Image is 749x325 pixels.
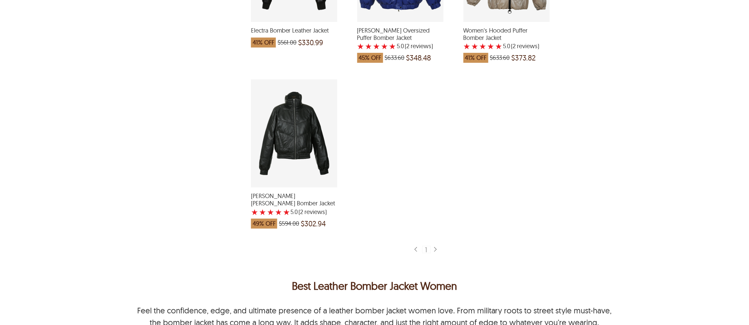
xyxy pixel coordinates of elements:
[301,220,326,227] span: $302.94
[283,209,290,215] label: 5 rating
[357,53,383,63] span: 45% OFF
[503,43,511,50] label: 5.0
[251,219,277,229] span: 49% OFF
[406,54,431,61] span: $348.48
[463,18,550,66] a: Women's Hooded Puffer Bomber Jacket with a 5 Star Rating 2 Product Review which was at a price of...
[298,39,323,46] span: $330.99
[463,53,488,63] span: 41% OFF
[422,246,431,253] div: 1
[251,192,337,207] span: Iris Leather Puffer Bomber Jacket
[278,39,297,46] span: $561.00
[251,18,337,51] a: Electra Bomber Leather Jacket which was at a price of $561.00, now after discount the price is
[511,43,540,50] span: )
[303,209,325,215] span: reviews
[490,54,510,61] span: $633.60
[373,43,380,50] label: 3 rating
[433,247,438,253] img: sprite-icon
[137,278,612,294] h1: <p>Best Leather Bomber Jacket Women</p>
[251,209,258,215] label: 1 rating
[275,209,282,215] label: 4 rating
[397,43,404,50] label: 5.0
[511,43,516,50] span: (2
[516,43,538,50] span: reviews
[463,27,550,41] span: Women's Hooded Puffer Bomber Jacket
[405,43,410,50] span: (2
[251,183,337,232] a: Iris Leather Puffer Bomber Jacket with a 5 Star Rating 2 Product Review which was at a price of $...
[267,209,274,215] label: 3 rating
[413,247,418,253] img: sprite-icon
[357,43,365,50] label: 1 rating
[385,54,405,61] span: $633.60
[463,43,471,50] label: 1 rating
[410,43,432,50] span: reviews
[365,43,373,50] label: 2 rating
[299,209,327,215] span: )
[357,18,444,66] a: Lisa Oversized Puffer Bomber Jacket with a 5 Star Rating 2 Product Review which was at a price of...
[495,43,503,50] label: 5 rating
[471,43,479,50] label: 2 rating
[259,209,266,215] label: 2 rating
[291,209,298,215] label: 5.0
[512,54,536,61] span: $373.82
[405,43,433,50] span: )
[487,43,495,50] label: 4 rating
[357,27,444,41] span: Lisa Oversized Puffer Bomber Jacket
[299,209,303,215] span: (2
[251,27,337,34] span: Electra Bomber Leather Jacket
[381,43,388,50] label: 4 rating
[251,38,276,48] span: 41% OFF
[137,278,612,294] p: Best Leather Bomber Jacket Women
[479,43,487,50] label: 3 rating
[279,220,299,227] span: $594.00
[389,43,396,50] label: 5 rating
